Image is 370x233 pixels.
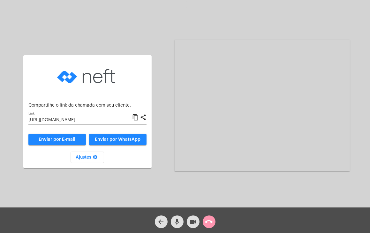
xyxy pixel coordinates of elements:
[91,154,99,162] mat-icon: settings
[56,60,119,92] img: logo-neft-novo-2.png
[173,218,181,226] mat-icon: mic
[28,103,147,108] p: Compartilhe o link da chamada com seu cliente:
[189,218,197,226] mat-icon: videocam
[157,218,165,226] mat-icon: arrow_back
[205,218,213,226] mat-icon: call_end
[39,137,75,142] span: Enviar por E-mail
[71,152,104,163] button: Ajustes
[95,137,140,142] span: Enviar por WhatsApp
[132,114,139,121] mat-icon: content_copy
[140,114,147,121] mat-icon: share
[76,155,99,160] span: Ajustes
[28,134,86,145] a: Enviar por E-mail
[89,134,147,145] button: Enviar por WhatsApp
